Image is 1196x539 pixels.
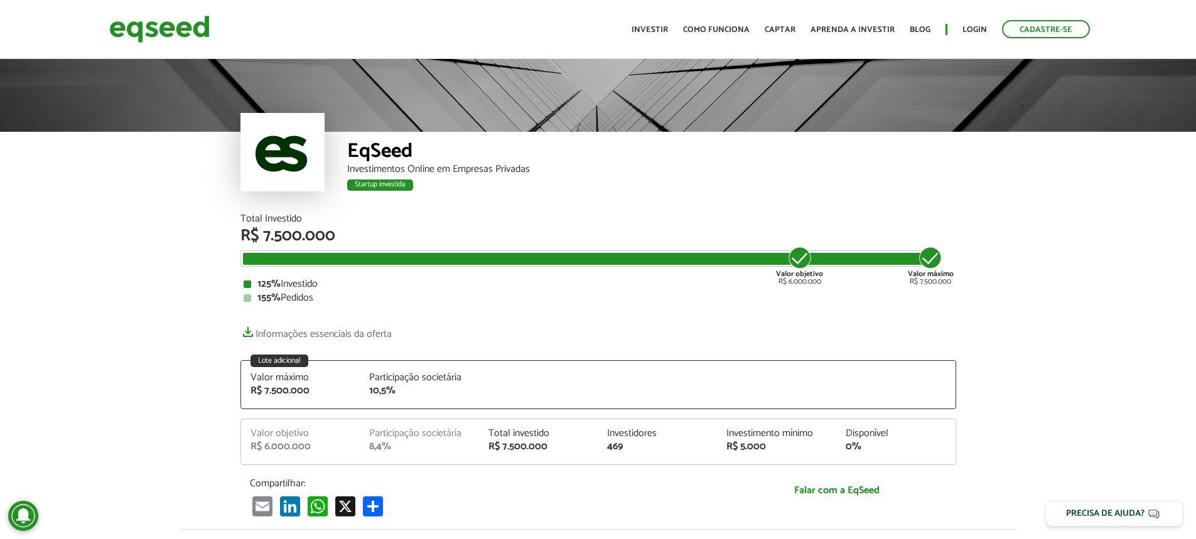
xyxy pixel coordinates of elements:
div: Valor objetivo [251,429,351,439]
div: R$ 7.500.000 [488,442,589,452]
div: Valor máximo [251,373,351,383]
div: 8,4% [369,442,470,452]
div: R$ 7.500.000 [240,228,956,244]
div: 469 [607,442,708,452]
a: Login [962,26,987,34]
a: Aprenda a investir [811,26,895,34]
div: R$ 6.000.000 [251,442,351,452]
a: Captar [765,26,795,34]
a: Falar com a EqSeed [727,478,947,503]
div: Total Investido [240,214,956,224]
div: Investimentos Online em Empresas Privadas [347,164,956,174]
strong: 125% [257,275,281,292]
a: Email [250,496,275,516]
p: Compartilhar: [250,478,708,489]
div: Investimento mínimo [726,429,827,439]
div: R$ 7.500.000 [251,386,351,396]
div: Participação societária [369,373,470,383]
a: Informações essenciais da oferta [240,322,392,339]
a: Cadastre-se [1002,20,1090,38]
img: EqSeed [109,13,210,46]
strong: Valor máximo [908,268,954,280]
div: R$ 7.500.000 [908,245,954,286]
a: LinkedIn [277,496,303,516]
a: Blog [910,26,930,34]
div: Startup investida [347,179,413,191]
div: 0% [846,442,946,452]
div: Investidores [607,429,708,439]
div: Lote adicional [251,355,308,367]
div: R$ 5.000 [726,442,827,452]
div: EqSeed [347,141,956,164]
a: Investir [632,26,668,34]
div: 10,5% [369,386,470,396]
div: Total investido [488,429,589,439]
div: Participação societária [369,429,470,439]
div: Pedidos [244,293,953,303]
div: R$ 6.000.000 [776,245,823,286]
a: Como funciona [683,26,750,34]
a: X [333,496,358,516]
strong: Valor objetivo [776,268,823,280]
div: Investido [244,279,953,289]
a: WhatsApp [305,496,330,516]
div: Disponível [846,429,946,439]
a: Compartilhar [360,496,385,516]
strong: 155% [257,289,281,306]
